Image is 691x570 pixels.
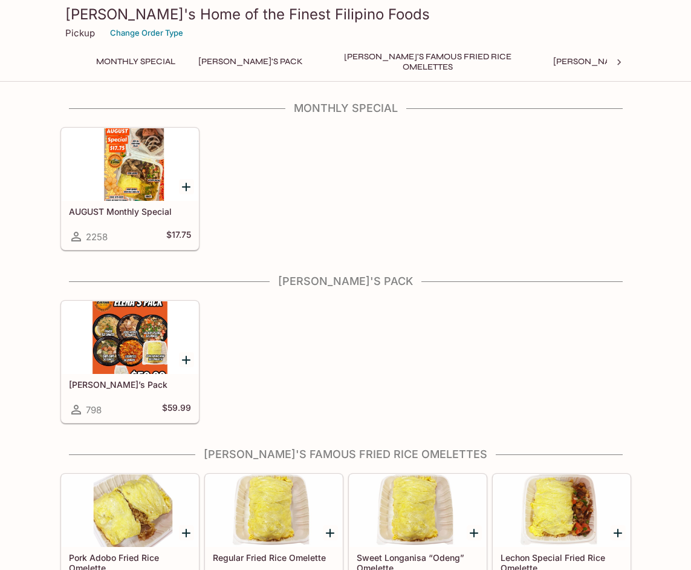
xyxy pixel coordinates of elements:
[179,179,194,194] button: Add AUGUST Monthly Special
[61,128,199,250] a: AUGUST Monthly Special2258$17.75
[60,275,631,288] h4: [PERSON_NAME]'s Pack
[192,53,310,70] button: [PERSON_NAME]'s Pack
[65,27,95,39] p: Pickup
[69,379,191,390] h5: [PERSON_NAME]’s Pack
[349,474,486,547] div: Sweet Longanisa “Odeng” Omelette
[69,206,191,217] h5: AUGUST Monthly Special
[467,525,482,540] button: Add Sweet Longanisa “Odeng” Omelette
[105,24,189,42] button: Change Order Type
[60,448,631,461] h4: [PERSON_NAME]'s Famous Fried Rice Omelettes
[86,404,102,416] span: 798
[62,301,198,374] div: Elena’s Pack
[179,525,194,540] button: Add Pork Adobo Fried Rice Omelette
[319,53,537,70] button: [PERSON_NAME]'s Famous Fried Rice Omelettes
[60,102,631,115] h4: Monthly Special
[179,352,194,367] button: Add Elena’s Pack
[206,474,342,547] div: Regular Fried Rice Omelette
[61,301,199,423] a: [PERSON_NAME]’s Pack798$59.99
[62,128,198,201] div: AUGUST Monthly Special
[166,229,191,244] h5: $17.75
[65,5,626,24] h3: [PERSON_NAME]'s Home of the Finest Filipino Foods
[162,402,191,417] h5: $59.99
[323,525,338,540] button: Add Regular Fried Rice Omelette
[89,53,182,70] button: Monthly Special
[62,474,198,547] div: Pork Adobo Fried Rice Omelette
[86,231,108,243] span: 2258
[213,552,335,563] h5: Regular Fried Rice Omelette
[611,525,626,540] button: Add Lechon Special Fried Rice Omelette
[493,474,630,547] div: Lechon Special Fried Rice Omelette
